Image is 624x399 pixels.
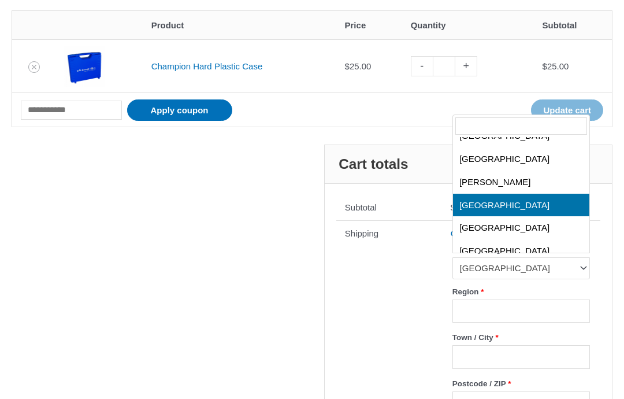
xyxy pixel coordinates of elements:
span: Belgium [452,257,590,279]
a: - [411,56,433,76]
span: $ [451,202,455,212]
th: Product [143,11,336,39]
span: $ [543,61,547,71]
li: [GEOGRAPHIC_DATA] [453,216,589,239]
h2: Cart totals [325,145,612,184]
bdi: 25.00 [345,61,372,71]
th: Subtotal [534,11,612,39]
bdi: 25.00 [543,61,569,71]
a: Remove Champion Hard Plastic Case from cart [28,61,40,73]
th: Quantity [402,11,534,39]
li: [PERSON_NAME] [453,171,589,194]
bdi: 25.00 [451,202,477,212]
th: Subtotal [336,195,442,221]
li: [GEOGRAPHIC_DATA] [453,239,589,263]
span: $ [345,61,350,71]
li: [GEOGRAPHIC_DATA] [453,147,589,171]
button: Update cart [531,99,603,121]
label: Town / City [452,330,590,345]
span: Belgium [460,263,572,274]
a: Champion Hard Plastic Case [151,61,263,71]
button: Apply coupon [127,99,232,121]
li: [GEOGRAPHIC_DATA] [453,194,589,217]
th: Price [336,11,402,39]
label: Region [452,284,590,300]
label: Postcode / ZIP [452,376,590,391]
img: Champion Hard Plastic Case [64,46,105,87]
input: Product quantity [433,56,455,76]
a: Calculate shipping [451,228,522,238]
a: + [455,56,477,76]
